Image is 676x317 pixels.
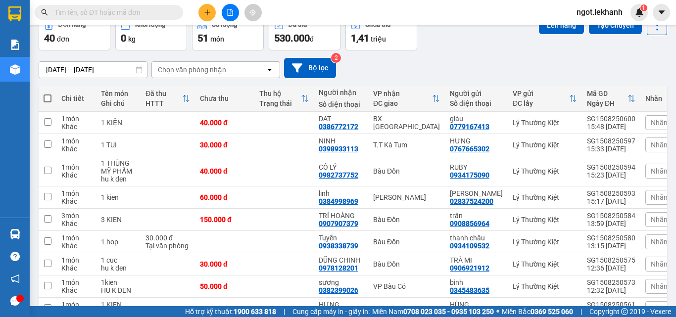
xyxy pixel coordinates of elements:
[115,15,187,50] button: Khối lượng0kg
[259,99,301,107] div: Trạng thái
[61,278,91,286] div: 1 món
[244,4,262,21] button: aim
[61,234,91,242] div: 1 món
[10,296,20,306] span: message
[513,141,577,149] div: Lý Thường Kiệt
[319,89,363,96] div: Người nhận
[373,238,440,246] div: Bàu Đồn
[351,32,369,44] span: 1,41
[502,306,573,317] span: Miền Bắc
[587,278,635,286] div: SG1508250573
[197,32,208,44] span: 51
[635,8,644,17] img: icon-new-feature
[450,197,493,205] div: 02837524200
[10,40,20,50] img: solution-icon
[450,163,503,171] div: RUBY
[141,86,195,112] th: Toggle SortBy
[319,234,363,242] div: Tuyền
[95,44,195,58] div: 0386772172
[450,234,503,242] div: thanh châu
[319,137,363,145] div: NINH
[101,193,136,201] div: 1 kien
[61,256,91,264] div: 1 món
[8,8,88,32] div: Lý Thường Kiệt
[496,310,499,314] span: ⚪️
[41,9,48,16] span: search
[158,65,226,75] div: Chọn văn phòng nhận
[319,220,358,227] div: 0907907379
[319,145,358,153] div: 0398933113
[651,119,668,127] span: Nhãn
[10,229,20,239] img: warehouse-icon
[345,15,417,50] button: Chưa thu1,41 triệu
[513,167,577,175] div: Lý Thường Kiệt
[587,256,635,264] div: SG1508250575
[587,115,635,123] div: SG1508250600
[101,159,136,175] div: 1 THÙNG MỸ PHẨM
[61,197,91,205] div: Khác
[61,123,91,131] div: Khác
[587,301,635,309] div: SG1508250561
[319,256,363,264] div: DŨNG CHINH
[319,264,358,272] div: 0978128201
[587,90,628,97] div: Mã GD
[450,99,503,107] div: Số điện thoại
[284,306,285,317] span: |
[319,242,358,250] div: 0938338739
[450,137,503,145] div: HƯNG
[10,252,20,261] span: question-circle
[450,264,489,272] div: 0906921912
[234,308,276,316] strong: 1900 633 818
[640,4,647,11] sup: 1
[450,256,503,264] div: TRÀ MI
[319,163,363,171] div: CÔ LÝ
[651,238,668,246] span: Nhãn
[373,216,440,224] div: Bàu Đồn
[101,216,136,224] div: 3 KIEN
[587,242,635,250] div: 13:15 [DATE]
[450,171,489,179] div: 0934175090
[289,21,307,28] div: Đã thu
[200,119,249,127] div: 40.000 đ
[365,21,390,28] div: Chưa thu
[204,9,211,16] span: plus
[192,15,264,50] button: Số lượng51món
[101,278,136,286] div: 1kien
[93,64,196,78] div: 40.000
[319,212,363,220] div: TRÍ HOÀNG
[450,145,489,153] div: 0767665302
[269,15,340,50] button: Đã thu530.000đ
[450,123,489,131] div: 0779167413
[185,306,276,317] span: Hỗ trợ kỹ thuật:
[57,35,69,43] span: đơn
[93,66,107,77] span: CC :
[61,242,91,250] div: Khác
[259,90,301,97] div: Thu hộ
[513,260,577,268] div: Lý Thường Kiệt
[95,9,118,20] span: Nhận:
[200,193,249,201] div: 60.000 đ
[450,212,503,220] div: trân
[254,86,314,112] th: Toggle SortBy
[249,9,256,16] span: aim
[61,286,91,294] div: Khác
[450,278,503,286] div: bình
[450,242,489,250] div: 0934109532
[651,167,668,175] span: Nhãn
[331,53,341,63] sup: 2
[587,286,635,294] div: 12:32 [DATE]
[373,90,432,97] div: VP nhận
[368,86,445,112] th: Toggle SortBy
[513,193,577,201] div: Lý Thường Kiệt
[657,8,666,17] span: caret-down
[200,260,249,268] div: 30.000 đ
[319,197,358,205] div: 0384998969
[651,141,668,149] span: Nhãn
[587,145,635,153] div: 15:33 [DATE]
[39,15,110,50] button: Đơn hàng40đơn
[101,264,136,272] div: hu k den
[101,286,136,294] div: HU K DEN
[61,171,91,179] div: Khác
[284,58,336,78] button: Bộ lọc
[373,167,440,175] div: Bàu Đồn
